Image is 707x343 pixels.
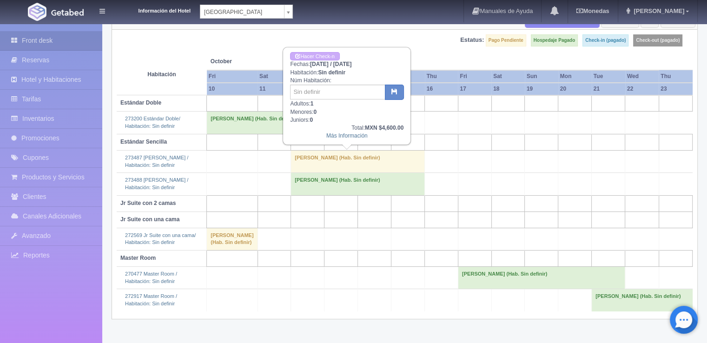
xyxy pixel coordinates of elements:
[558,83,592,95] th: 20
[486,34,526,46] label: Pago Pendiente
[458,267,625,289] td: [PERSON_NAME] (Hab. Sin definir)
[290,124,403,132] div: Total:
[625,83,659,95] th: 22
[491,83,525,95] th: 18
[291,173,425,195] td: [PERSON_NAME] (Hab. Sin definir)
[310,117,313,123] b: 0
[207,112,324,134] td: [PERSON_NAME] (Hab. Sin definir)
[120,216,179,223] b: Jr Suite con una cama
[120,139,167,145] b: Estándar Sencilla
[125,155,188,168] a: 273487 [PERSON_NAME] /Habitación: Sin definir
[125,271,177,284] a: 270477 Master Room /Habitación: Sin definir
[633,34,682,46] label: Check-out (pagado)
[290,85,385,99] input: Sin definir
[458,70,491,83] th: Fri
[425,83,458,95] th: 16
[458,83,491,95] th: 17
[125,293,177,306] a: 272917 Master Room /Habitación: Sin definir
[525,83,558,95] th: 19
[313,109,317,115] b: 0
[659,83,692,95] th: 23
[28,3,46,21] img: Getabed
[147,71,176,78] strong: Habitación
[120,255,156,261] b: Master Room
[291,150,425,172] td: [PERSON_NAME] (Hab. Sin definir)
[204,5,280,19] span: [GEOGRAPHIC_DATA]
[460,36,484,45] label: Estatus:
[51,9,84,16] img: Getabed
[207,70,258,83] th: Fri
[258,70,291,83] th: Sat
[625,70,659,83] th: Wed
[125,177,188,190] a: 273488 [PERSON_NAME] /Habitación: Sin definir
[207,228,258,250] td: [PERSON_NAME] (Hab. Sin definir)
[531,34,578,46] label: Hospedaje Pagado
[592,289,693,311] td: [PERSON_NAME] (Hab. Sin definir)
[582,34,628,46] label: Check-in (pagado)
[207,83,258,95] th: 10
[491,70,525,83] th: Sat
[592,83,625,95] th: 21
[200,5,293,19] a: [GEOGRAPHIC_DATA]
[592,70,625,83] th: Tue
[310,61,352,67] b: [DATE] / [DATE]
[525,70,558,83] th: Sun
[326,132,368,139] a: Más Información
[425,70,458,83] th: Thu
[120,200,176,206] b: Jr Suite con 2 camas
[631,7,684,14] span: [PERSON_NAME]
[284,48,410,144] div: Fechas: Habitación: Núm Habitación: Adultos: Menores: Juniors:
[290,52,339,61] a: Hacer Check-in
[258,83,291,95] th: 11
[125,116,180,129] a: 273200 Estándar Doble/Habitación: Sin definir
[659,70,692,83] th: Thu
[211,58,287,66] span: October
[311,100,314,107] b: 1
[576,7,609,14] b: Monedas
[318,69,345,76] b: Sin definir
[365,125,403,131] b: MXN $4,600.00
[558,70,592,83] th: Mon
[120,99,161,106] b: Estándar Doble
[116,5,191,15] dt: Información del Hotel
[125,232,196,245] a: 272569 Jr Suite con una cama/Habitación: Sin definir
